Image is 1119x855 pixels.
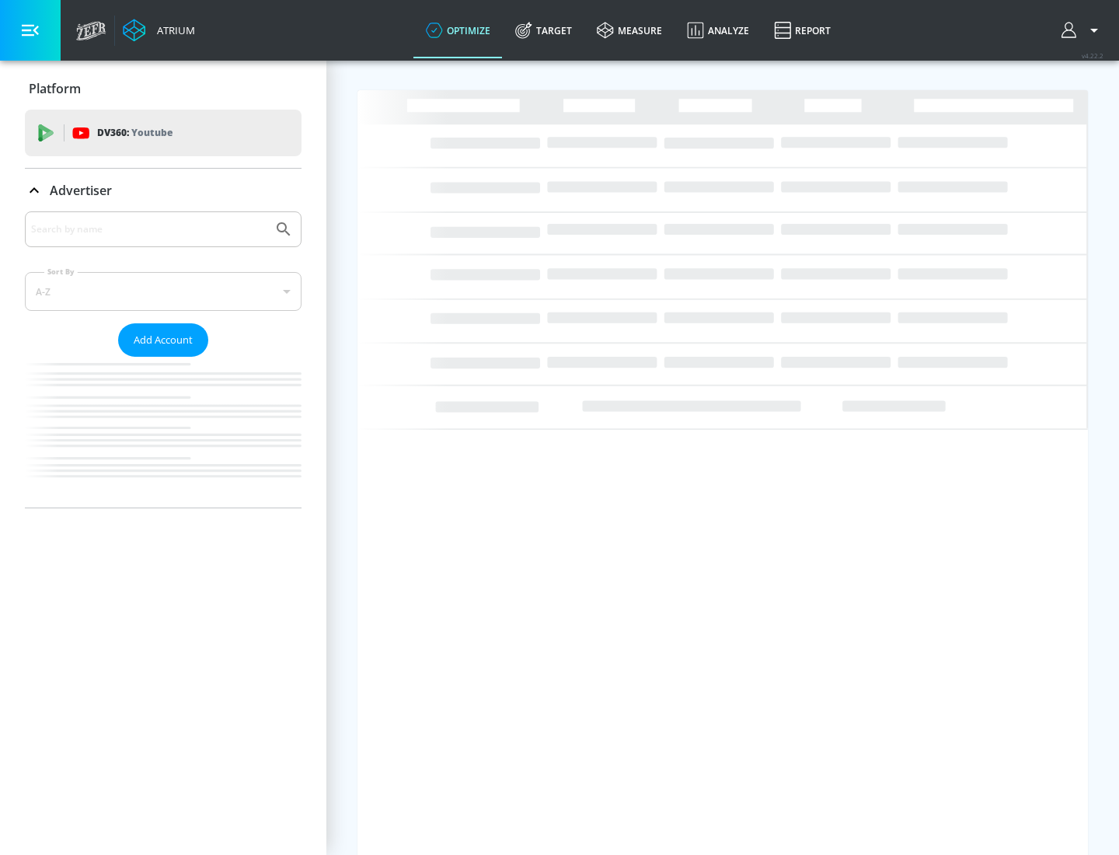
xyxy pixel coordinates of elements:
p: Platform [29,80,81,97]
div: A-Z [25,272,302,311]
button: Add Account [118,323,208,357]
div: DV360: Youtube [25,110,302,156]
label: Sort By [44,267,78,277]
a: Analyze [675,2,762,58]
p: Youtube [131,124,173,141]
div: Atrium [151,23,195,37]
p: DV360: [97,124,173,141]
div: Advertiser [25,169,302,212]
div: Platform [25,67,302,110]
nav: list of Advertiser [25,357,302,508]
input: Search by name [31,219,267,239]
a: Target [503,2,584,58]
span: Add Account [134,331,193,349]
div: Advertiser [25,211,302,508]
span: v 4.22.2 [1082,51,1103,60]
a: optimize [413,2,503,58]
a: measure [584,2,675,58]
p: Advertiser [50,182,112,199]
a: Atrium [123,19,195,42]
a: Report [762,2,843,58]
